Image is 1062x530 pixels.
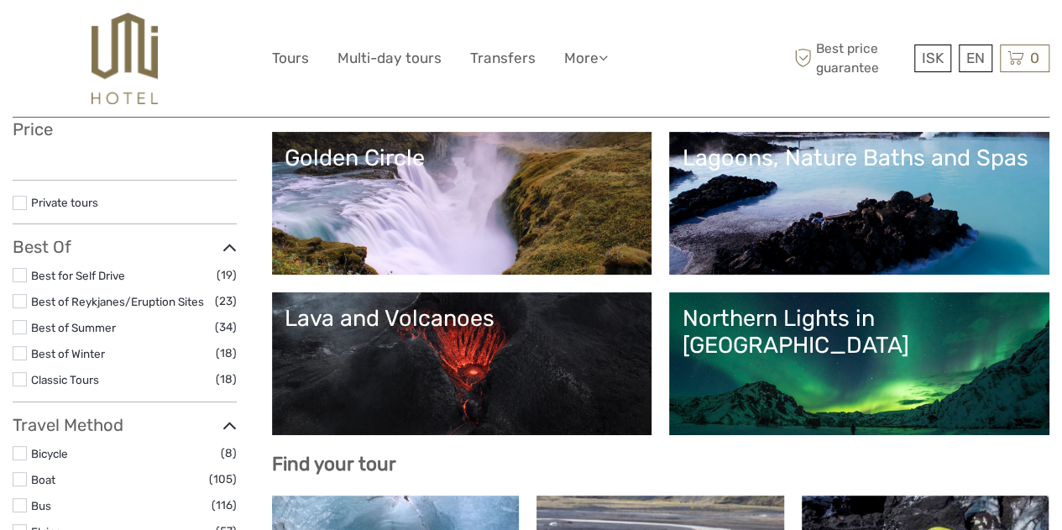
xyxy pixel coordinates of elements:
span: Best price guarantee [790,39,910,76]
span: (116) [212,496,237,515]
img: 526-1e775aa5-7374-4589-9d7e-5793fb20bdfc_logo_big.jpg [92,13,158,104]
a: Multi-day tours [337,46,442,71]
div: EN [959,45,992,72]
h3: Best Of [13,237,237,257]
a: Transfers [470,46,536,71]
span: (18) [216,344,237,363]
div: Golden Circle [285,144,640,171]
div: Lagoons, Nature Baths and Spas [682,144,1037,171]
a: Lagoons, Nature Baths and Spas [682,144,1037,262]
a: Tours [272,46,309,71]
span: 0 [1028,50,1042,66]
a: Lava and Volcanoes [285,305,640,422]
a: Best of Reykjanes/Eruption Sites [31,295,204,308]
div: Northern Lights in [GEOGRAPHIC_DATA] [682,305,1037,359]
a: More [564,46,608,71]
a: Golden Circle [285,144,640,262]
div: Lava and Volcanoes [285,305,640,332]
span: (8) [221,443,237,463]
p: We're away right now. Please check back later! [24,29,190,43]
span: (105) [209,470,237,489]
span: (23) [215,291,237,311]
a: Boat [31,473,55,486]
a: Bus [31,499,51,512]
a: Bicycle [31,447,68,460]
button: Open LiveChat chat widget [193,26,213,46]
a: Northern Lights in [GEOGRAPHIC_DATA] [682,305,1037,422]
span: (19) [217,265,237,285]
span: ISK [922,50,944,66]
span: (34) [215,317,237,337]
span: (18) [216,370,237,389]
b: Find your tour [272,453,396,475]
h3: Price [13,119,237,139]
a: Best of Winter [31,347,105,360]
a: Private tours [31,196,98,209]
a: Classic Tours [31,373,99,386]
a: Best for Self Drive [31,269,125,282]
a: Best of Summer [31,321,116,334]
h3: Travel Method [13,415,237,435]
